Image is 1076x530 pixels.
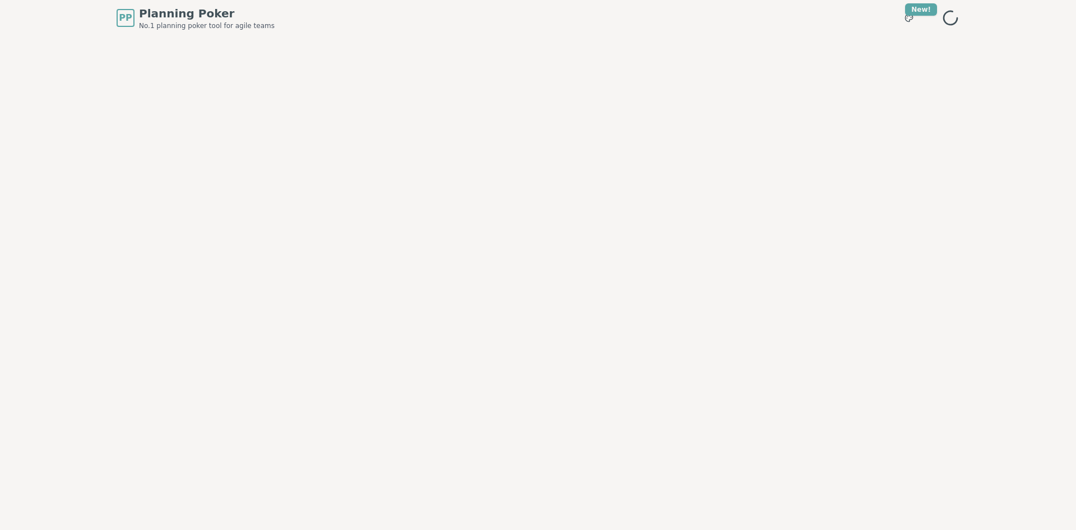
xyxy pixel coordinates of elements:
a: PPPlanning PokerNo.1 planning poker tool for agile teams [117,6,275,30]
span: No.1 planning poker tool for agile teams [139,21,275,30]
div: New! [905,3,937,16]
span: Planning Poker [139,6,275,21]
span: PP [119,11,132,25]
button: New! [899,8,919,28]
